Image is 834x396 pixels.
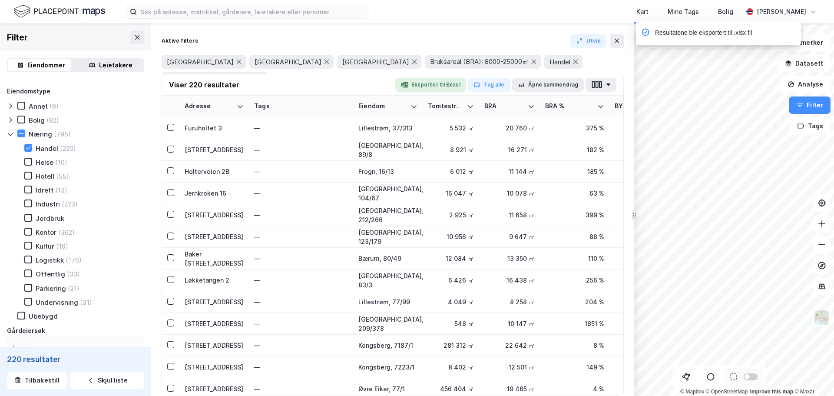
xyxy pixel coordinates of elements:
div: [PERSON_NAME] [757,7,806,17]
div: [STREET_ADDRESS] [185,297,244,306]
div: Ubebygd [29,312,58,320]
div: — [254,339,348,353]
div: (13) [55,186,67,194]
div: 182 % [545,145,604,154]
button: Analyse [780,76,831,93]
div: [GEOGRAPHIC_DATA], 89/8 [358,141,417,159]
div: 4 049 ㎡ [428,297,474,306]
button: Utvid [570,34,607,48]
div: 12 084 ㎡ [428,254,474,263]
div: (176) [66,256,82,264]
div: Hotell [36,172,54,180]
div: (362) [58,228,75,236]
div: Tags [254,102,348,110]
div: [GEOGRAPHIC_DATA], 123/179 [358,228,417,246]
div: [GEOGRAPHIC_DATA], 209/378 [358,315,417,333]
div: Leietakere [99,60,132,70]
div: Mine Tags [668,7,699,17]
div: (223) [62,200,78,208]
div: Adresse [185,102,233,110]
div: Kart [636,7,649,17]
div: Eiendom [358,102,407,110]
div: — [254,121,348,135]
div: (31) [80,298,92,306]
div: [STREET_ADDRESS] [185,384,244,393]
div: 19 465 ㎡ [484,384,535,393]
div: 20 760 ㎡ [484,123,535,133]
div: 1 581 ㎡ [615,210,665,220]
div: BRA % [545,102,594,110]
div: [STREET_ADDRESS] [185,145,244,154]
div: 6 012 ㎡ [428,167,474,176]
div: 11 658 ㎡ [484,210,535,220]
div: 8 258 ㎡ [484,297,535,306]
div: Annet [29,102,48,110]
img: logo.f888ab2527a4732fd821a326f86c7f29.svg [14,4,105,19]
div: Parkering [36,284,66,293]
div: Bolig [29,116,45,124]
div: Eiendommer [27,60,65,70]
div: Helse [36,158,53,166]
div: — [254,360,348,374]
div: 6 551 ㎡ [615,123,665,133]
div: 88 % [545,232,604,241]
div: Bærum, 80/49 [358,254,417,263]
div: — [254,317,348,331]
div: Tomtestr. [428,102,463,110]
button: Åpne sammendrag [512,78,584,92]
div: 11 144 ㎡ [484,167,535,176]
div: 204 % [545,297,604,306]
div: 13 104 ㎡ [615,341,665,350]
div: Frogn, 16/13 [358,167,417,176]
div: 220 resultater [7,354,144,365]
div: 9 647 ㎡ [484,232,535,241]
button: 1 mer [271,73,295,85]
div: 22 642 ㎡ [484,341,535,350]
div: 2 979 ㎡ [615,254,665,263]
div: Ingen [13,343,29,353]
div: 16 271 ㎡ [484,145,535,154]
div: — [254,208,348,222]
div: (10) [55,158,67,166]
div: Lillestrøm, 37/313 [358,123,417,133]
div: 1 ㎡ [615,145,665,154]
span: [GEOGRAPHIC_DATA] [167,58,234,66]
button: Tag alle [468,78,510,92]
div: Aktive filtere [162,37,199,44]
div: 10 956 ㎡ [428,232,474,241]
div: Gårdeiersøk [7,326,45,336]
div: — [254,143,348,157]
div: 16 438 ㎡ [484,276,535,285]
div: Øvre Eiker, 77/1 [358,384,417,393]
div: 16 047 ㎡ [428,189,474,198]
div: (21) [68,284,79,293]
div: Jernkroken 16 [185,189,244,198]
div: 375 % [545,123,604,133]
div: [GEOGRAPHIC_DATA], 83/3 [358,271,417,290]
div: Chat Widget [791,354,834,396]
div: 6 426 ㎡ [428,276,474,285]
div: 5 532 ㎡ [428,123,474,133]
div: [STREET_ADDRESS] [185,341,244,350]
img: Z [814,309,830,326]
div: 1851 % [545,319,604,328]
div: [STREET_ADDRESS] [185,319,244,328]
div: 8 402 ㎡ [428,363,474,372]
span: Handel [549,58,570,66]
div: — [254,186,348,200]
div: Lillestrøm, 77/99 [358,297,417,306]
div: Kongsberg, 7187/1 [358,341,417,350]
div: 3 878 ㎡ [615,363,665,372]
div: 8 % [545,341,604,350]
div: 2 071 ㎡ [615,297,665,306]
div: 2 925 ㎡ [428,210,474,220]
div: BYA [615,102,655,110]
a: Mapbox [680,389,704,395]
div: 4 % [545,384,604,393]
div: 2 848 ㎡ [615,167,665,176]
span: [GEOGRAPHIC_DATA] [342,58,409,66]
div: 4 276 ㎡ [615,189,665,198]
div: 399 % [545,210,604,220]
div: Furuholtet 3 [185,123,244,133]
div: [STREET_ADDRESS] [185,363,244,372]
